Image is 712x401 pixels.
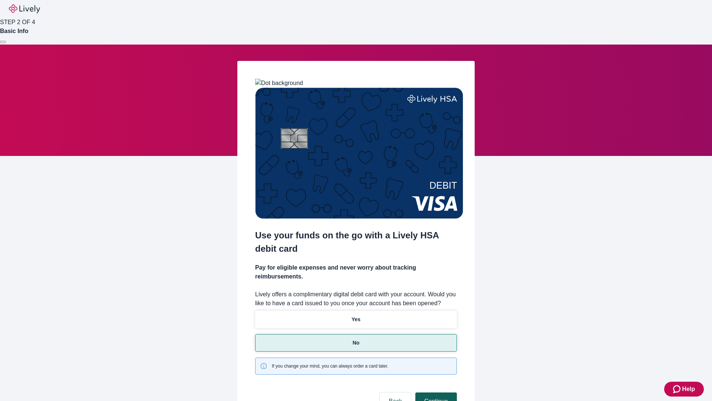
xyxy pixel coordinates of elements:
span: Help [682,385,695,394]
h4: Pay for eligible expenses and never worry about tracking reimbursements. [255,263,457,281]
button: No [255,334,457,352]
label: Lively offers a complimentary digital debit card with your account. Would you like to have a card... [255,290,457,308]
img: Debit card [255,88,463,219]
p: Yes [352,316,360,323]
img: Dot background [255,79,303,88]
span: If you change your mind, you can always order a card later. [272,363,388,369]
svg: Zendesk support icon [673,385,682,394]
p: No [353,339,360,347]
img: Lively [9,4,40,13]
button: Zendesk support iconHelp [664,382,704,397]
button: Yes [255,311,457,328]
h2: Use your funds on the go with a Lively HSA debit card [255,229,457,255]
